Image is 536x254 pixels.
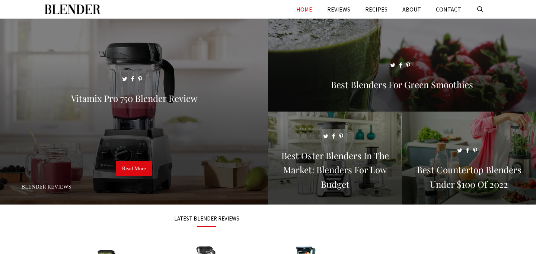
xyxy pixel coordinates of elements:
[22,184,71,190] a: Blender Reviews
[116,161,152,177] a: Read More
[268,103,536,110] a: Best Blenders for Green Smoothies
[402,196,536,203] a: Best Countertop Blenders Under $100 of 2022
[268,196,402,203] a: Best Oster Blenders in the Market: Blenders for Low Budget
[54,216,359,221] h3: LATEST BLENDER REVIEWS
